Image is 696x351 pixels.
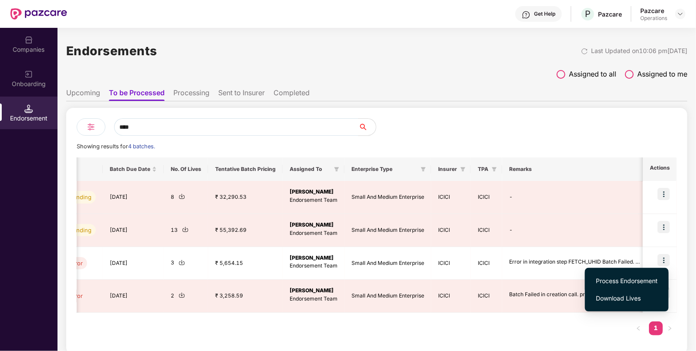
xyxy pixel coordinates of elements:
td: Small And Medium Enterprise [345,247,431,280]
span: P [585,9,591,19]
td: ₹ 32,290.53 [208,181,283,214]
li: Upcoming [66,88,100,101]
button: search [358,118,376,136]
div: Get Help [534,10,555,17]
span: filter [460,167,466,172]
div: 13 [171,226,201,234]
p: Endorsement Team [290,229,338,237]
th: Tentative Batch Pricing [208,157,283,181]
td: Small And Medium Enterprise [345,214,431,247]
b: [PERSON_NAME] [290,287,334,294]
li: Processing [173,88,209,101]
div: Pazcare [640,7,667,15]
img: New Pazcare Logo [10,8,67,20]
span: 4 batches. [128,143,155,150]
div: Error in integration step FETCH_UHID Batch Failed. Endorsement Policy Number not generated. Proce... [509,258,640,266]
img: svg+xml;base64,PHN2ZyBpZD0iRG93bmxvYWQtMjR4MjQiIHhtbG5zPSJodHRwOi8vd3d3LnczLm9yZy8yMDAwL3N2ZyIgd2... [179,259,185,266]
img: svg+xml;base64,PHN2ZyBpZD0iRG93bmxvYWQtMjR4MjQiIHhtbG5zPSJodHRwOi8vd3d3LnczLm9yZy8yMDAwL3N2ZyIgd2... [179,292,185,298]
th: Actions [643,157,677,181]
img: svg+xml;base64,PHN2ZyBpZD0iSGVscC0zMngzMiIgeG1sbnM9Imh0dHA6Ly93d3cudzMub3JnLzIwMDAvc3ZnIiB3aWR0aD... [522,10,530,19]
img: icon [658,188,670,200]
li: To be Processed [109,88,165,101]
th: Batch Due Date [103,157,164,181]
b: [PERSON_NAME] [290,254,334,261]
td: ICICI [431,247,471,280]
span: Process Endorsement [596,276,658,286]
img: svg+xml;base64,PHN2ZyB4bWxucz0iaHR0cDovL3d3dy53My5vcmcvMjAwMC9zdmciIHdpZHRoPSIyNCIgaGVpZ2h0PSIyNC... [86,122,96,132]
td: ICICI [431,280,471,313]
button: left [632,321,645,335]
img: svg+xml;base64,PHN2ZyB3aWR0aD0iMTQuNSIgaGVpZ2h0PSIxNC41IiB2aWV3Qm94PSIwIDAgMTYgMTYiIGZpbGw9Im5vbm... [24,104,33,113]
td: Small And Medium Enterprise [345,181,431,214]
span: filter [332,164,341,174]
td: ICICI [431,214,471,247]
div: 8 [171,193,201,201]
span: search [358,124,376,130]
img: icon [658,254,670,266]
td: ICICI [471,181,502,214]
div: 3 [171,259,201,267]
li: Next Page [663,321,677,335]
img: svg+xml;base64,PHN2ZyBpZD0iRHJvcGRvd24tMzJ4MzIiIHhtbG5zPSJodHRwOi8vd3d3LnczLm9yZy8yMDAwL3N2ZyIgd2... [677,10,684,17]
div: 2 [171,292,201,300]
th: Remarks [502,157,647,181]
span: filter [492,167,497,172]
div: Operations [640,15,667,22]
td: ICICI [471,280,502,313]
span: Assigned To [290,166,331,173]
td: ₹ 55,392.69 [208,214,283,247]
a: 1 [649,321,663,334]
li: Sent to Insurer [218,88,265,101]
img: svg+xml;base64,PHN2ZyBpZD0iUmVsb2FkLTMyeDMyIiB4bWxucz0iaHR0cDovL3d3dy53My5vcmcvMjAwMC9zdmciIHdpZH... [581,48,588,55]
li: 1 [649,321,663,335]
span: filter [419,164,428,174]
img: svg+xml;base64,PHN2ZyBpZD0iRG93bmxvYWQtMjR4MjQiIHhtbG5zPSJodHRwOi8vd3d3LnczLm9yZy8yMDAwL3N2ZyIgd2... [182,226,189,233]
div: Batch Failed in creation call. previous endorsement batch is pending on policy - batch no.-api001... [509,291,640,299]
h1: Endorsements [66,41,157,60]
b: [PERSON_NAME] [290,188,334,195]
td: Small And Medium Enterprise [345,280,431,313]
div: - [509,226,640,234]
button: right [663,321,677,335]
span: Showing results for [77,143,155,150]
span: TPA [478,166,488,173]
span: filter [421,167,426,172]
img: svg+xml;base64,PHN2ZyBpZD0iQ29tcGFuaWVzIiB4bWxucz0iaHR0cDovL3d3dy53My5vcmcvMjAwMC9zdmciIHdpZHRoPS... [24,36,33,44]
img: icon [658,221,670,233]
b: [PERSON_NAME] [290,221,334,228]
span: Download Lives [596,294,658,303]
span: Enterprise Type [351,166,417,173]
p: Endorsement Team [290,295,338,303]
td: ICICI [431,181,471,214]
img: svg+xml;base64,PHN2ZyBpZD0iRG93bmxvYWQtMjR4MjQiIHhtbG5zPSJodHRwOi8vd3d3LnczLm9yZy8yMDAwL3N2ZyIgd2... [179,193,185,200]
div: - [509,193,640,201]
span: Assigned to all [569,69,616,80]
img: svg+xml;base64,PHN2ZyB3aWR0aD0iMjAiIGhlaWdodD0iMjAiIHZpZXdCb3g9IjAgMCAyMCAyMCIgZmlsbD0ibm9uZSIgeG... [24,70,33,79]
p: Endorsement Team [290,262,338,270]
td: [DATE] [103,247,164,280]
li: Completed [274,88,310,101]
span: right [667,326,672,331]
td: ₹ 3,258.59 [208,280,283,313]
span: Assigned to me [637,69,687,80]
p: Endorsement Team [290,196,338,204]
td: [DATE] [103,280,164,313]
div: Last Updated on 10:06 pm[DATE] [591,46,687,56]
li: Previous Page [632,321,645,335]
td: ICICI [471,214,502,247]
span: Insurer [438,166,457,173]
td: [DATE] [103,214,164,247]
td: ₹ 5,654.15 [208,247,283,280]
td: ICICI [471,247,502,280]
div: Pazcare [598,10,622,18]
span: filter [334,167,339,172]
span: left [636,326,641,331]
td: [DATE] [103,181,164,214]
span: Batch Due Date [110,166,150,173]
th: No. Of Lives [164,157,208,181]
span: filter [490,164,499,174]
span: filter [459,164,467,174]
